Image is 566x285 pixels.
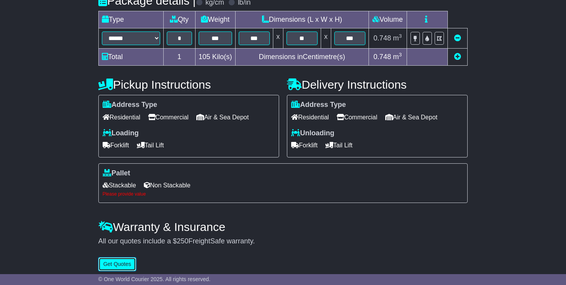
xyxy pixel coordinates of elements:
sup: 3 [399,33,402,39]
label: Address Type [291,101,346,109]
td: Dimensions in Centimetre(s) [235,49,369,66]
td: Qty [163,11,195,28]
td: Volume [369,11,407,28]
h4: Warranty & Insurance [98,220,468,233]
span: 0.748 [374,34,391,42]
td: 1 [163,49,195,66]
td: Dimensions (L x W x H) [235,11,369,28]
span: © One World Courier 2025. All rights reserved. [98,276,211,282]
span: Tail Lift [137,139,164,151]
td: x [273,28,283,49]
td: Total [98,49,163,66]
a: Remove this item [454,34,461,42]
label: Unloading [291,129,334,138]
div: All our quotes include a $ FreightSafe warranty. [98,237,468,246]
span: Non Stackable [144,179,190,191]
span: m [393,34,402,42]
h4: Delivery Instructions [287,78,468,91]
span: Forklift [103,139,129,151]
sup: 3 [399,52,402,58]
span: 0.748 [374,53,391,61]
span: Stackable [103,179,136,191]
span: Forklift [291,139,318,151]
span: Air & Sea Depot [196,111,249,123]
span: Residential [103,111,140,123]
td: x [321,28,331,49]
span: Tail Lift [325,139,353,151]
td: Type [98,11,163,28]
label: Loading [103,129,139,138]
button: Get Quotes [98,257,136,271]
label: Address Type [103,101,157,109]
h4: Pickup Instructions [98,78,279,91]
span: m [393,53,402,61]
div: Please provide value [103,191,464,197]
a: Add new item [454,53,461,61]
label: Pallet [103,169,130,178]
span: 105 [199,53,210,61]
span: 250 [177,237,189,245]
td: Kilo(s) [195,49,235,66]
span: Air & Sea Depot [385,111,438,123]
span: Residential [291,111,329,123]
span: Commercial [337,111,377,123]
td: Weight [195,11,235,28]
span: Commercial [148,111,189,123]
